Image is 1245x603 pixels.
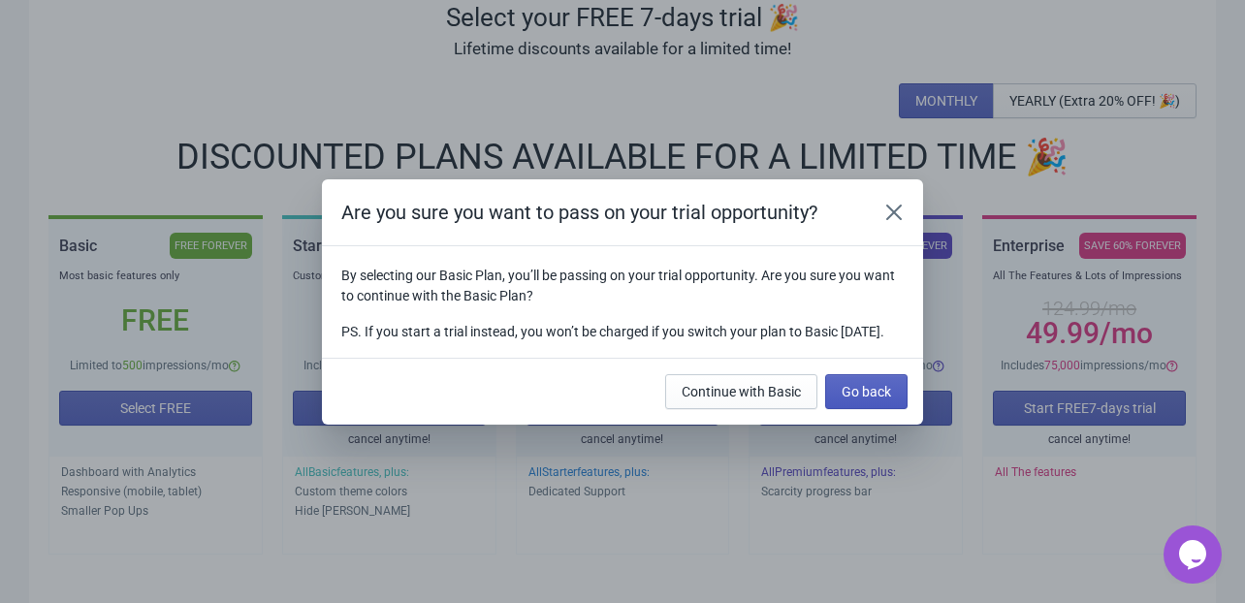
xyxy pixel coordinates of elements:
[682,384,801,399] span: Continue with Basic
[825,374,908,409] button: Go back
[341,322,904,342] p: PS. If you start a trial instead, you won’t be charged if you switch your plan to Basic [DATE].
[665,374,817,409] button: Continue with Basic
[842,384,891,399] span: Go back
[341,199,857,226] h2: Are you sure you want to pass on your trial opportunity?
[1164,525,1226,584] iframe: chat widget
[877,195,911,230] button: Close
[341,266,904,306] p: By selecting our Basic Plan, you’ll be passing on your trial opportunity. Are you sure you want t...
